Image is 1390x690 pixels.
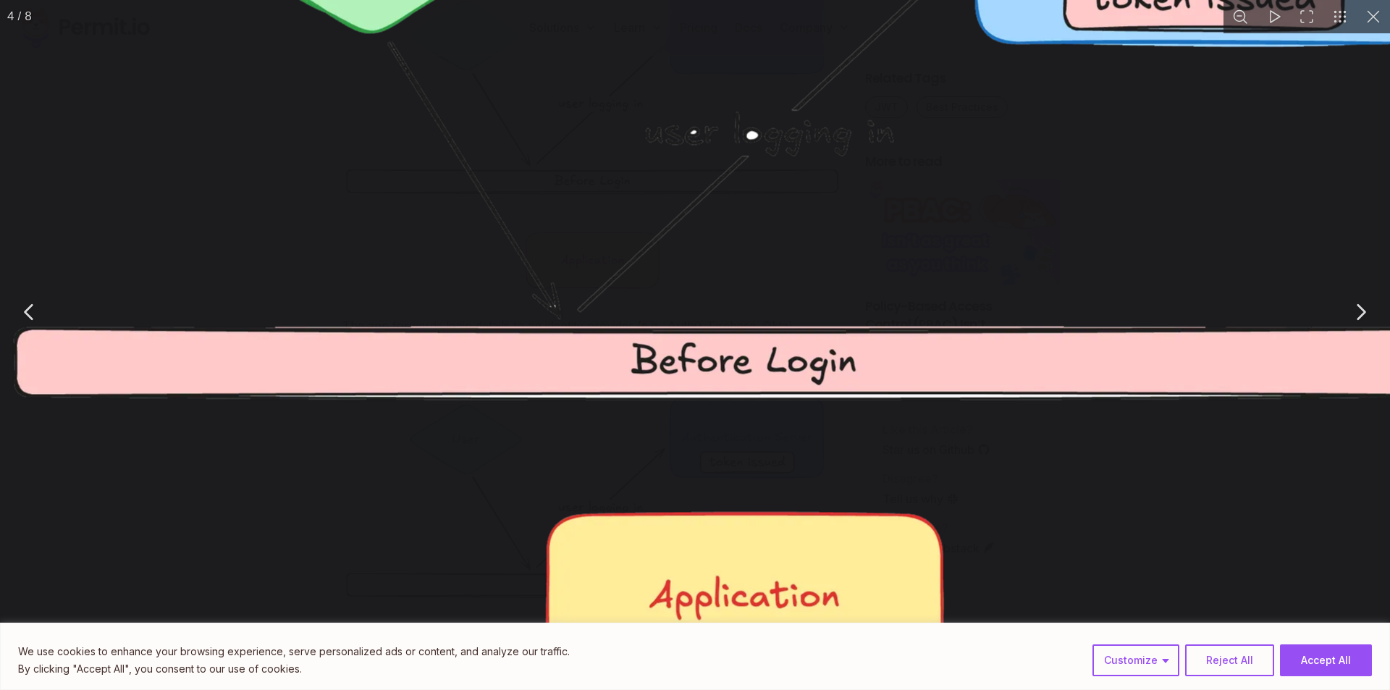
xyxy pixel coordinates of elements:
[12,294,48,330] button: Previous
[18,660,570,678] p: By clicking "Accept All", you consent to our use of cookies.
[18,643,570,660] p: We use cookies to enhance your browsing experience, serve personalized ads or content, and analyz...
[1280,644,1372,676] button: Accept All
[1185,644,1274,676] button: Reject All
[1092,644,1179,676] button: Customize
[1342,294,1378,330] button: Next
